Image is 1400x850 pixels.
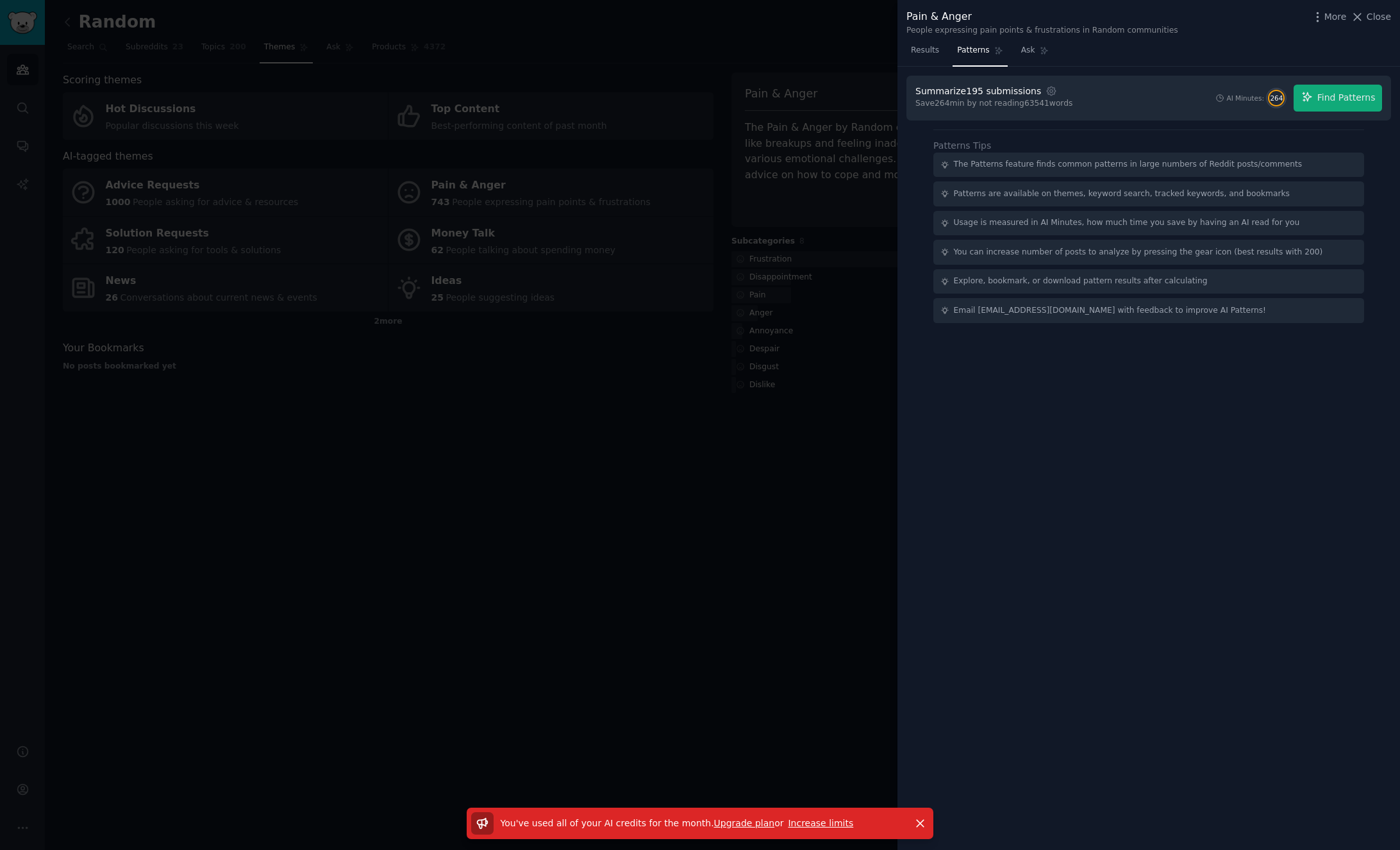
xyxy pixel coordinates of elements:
[957,45,989,56] span: Patterns
[1317,91,1376,104] span: Find Patterns
[1017,40,1053,67] a: Ask
[906,9,1178,25] div: Pain & Anger
[954,247,1323,258] div: You can increase number of posts to analyze by pressing the gear icon (best results with 200)
[1226,94,1264,103] div: AI Minutes:
[915,85,1041,98] div: Summarize 195 submissions
[1324,10,1347,24] span: More
[953,40,1007,67] a: Patterns
[954,217,1300,229] div: Usage is measured in AI Minutes, how much time you save by having an AI read for you
[906,40,944,67] a: Results
[933,140,991,151] label: Patterns Tips
[1021,45,1035,56] span: Ask
[915,98,1072,110] div: Save 264 min by not reading 63541 words
[1367,10,1391,24] span: Close
[954,276,1208,287] div: Explore, bookmark, or download pattern results after calculating
[911,45,939,56] span: Results
[1270,94,1283,103] span: 264
[1294,85,1382,112] button: Find Patterns
[954,188,1290,200] div: Patterns are available on themes, keyword search, tracked keywords, and bookmarks
[1351,10,1391,24] button: Close
[906,25,1178,37] div: People expressing pain points & frustrations in Random communities
[1311,10,1347,24] button: More
[954,305,1267,317] div: Email [EMAIL_ADDRESS][DOMAIN_NAME] with feedback to improve AI Patterns!
[954,159,1303,171] div: The Patterns feature finds common patterns in large numbers of Reddit posts/comments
